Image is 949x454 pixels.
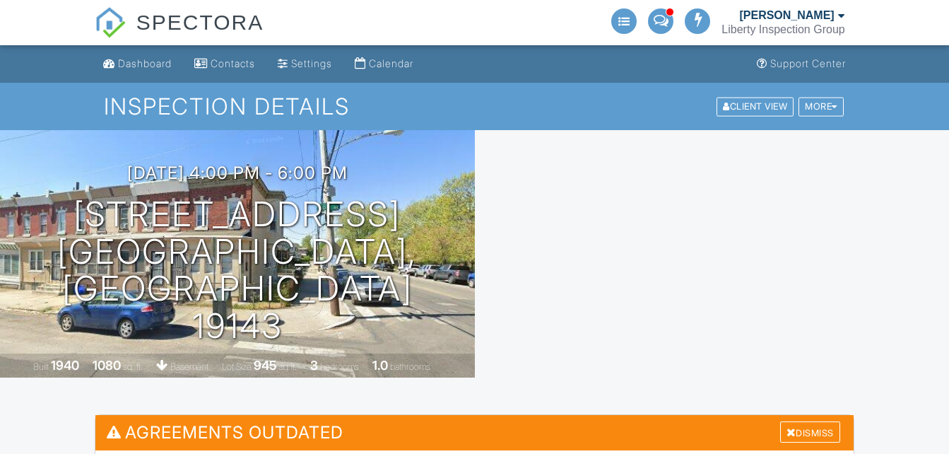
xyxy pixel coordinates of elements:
div: Support Center [770,57,846,69]
div: Liberty Inspection Group [721,23,844,37]
div: [PERSON_NAME] [739,8,834,23]
div: 1940 [51,358,79,373]
div: 1080 [93,358,121,373]
div: Settings [291,57,332,69]
div: 3 [310,358,318,373]
a: Support Center [751,51,851,77]
div: Dismiss [780,421,840,443]
h3: Agreements Outdated [95,415,853,450]
span: bedrooms [320,361,359,372]
span: sq.ft. [279,361,297,372]
h1: [STREET_ADDRESS] [GEOGRAPHIC_DATA], [GEOGRAPHIC_DATA] 19143 [23,196,452,345]
span: bathrooms [390,361,430,372]
span: Basement [170,361,208,372]
div: Client View [717,97,794,116]
div: Dashboard [118,57,172,69]
img: The Best Home Inspection Software - Spectora [95,7,126,38]
a: Contacts [189,51,261,77]
div: 945 [254,358,277,373]
div: 1.0 [372,358,388,373]
span: Built [33,361,49,372]
a: Calendar [349,51,419,77]
a: Dashboard [98,51,177,77]
h3: [DATE] 4:00 pm - 6:00 pm [127,163,348,182]
div: More [798,97,844,116]
h1: Inspection Details [104,94,845,119]
div: Contacts [211,57,255,69]
span: sq. ft. [123,361,143,372]
span: SPECTORA [136,7,264,37]
a: Client View [715,100,797,111]
div: Calendar [369,57,413,69]
span: Lot Size [222,361,252,372]
a: SPECTORA [95,21,264,47]
a: Settings [272,51,338,77]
